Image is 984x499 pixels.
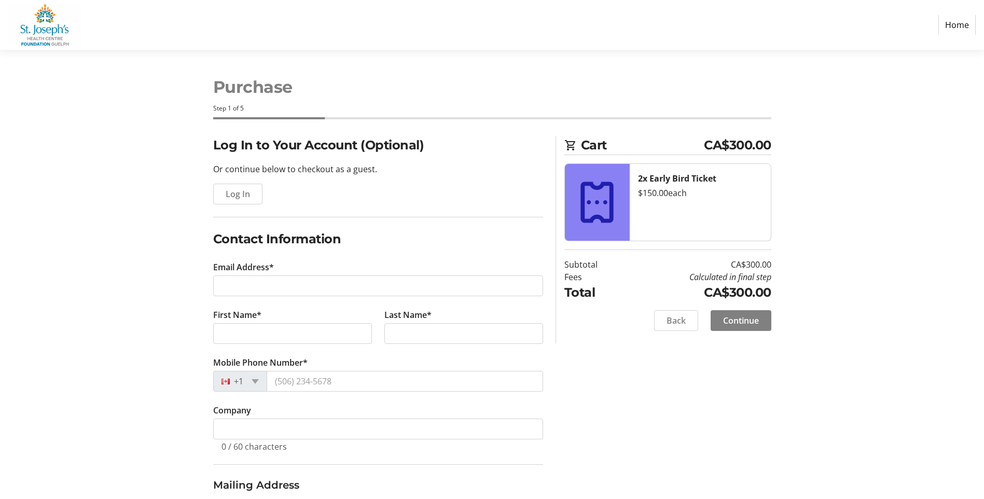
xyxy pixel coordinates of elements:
[213,75,771,100] h1: Purchase
[213,261,274,273] label: Email Address*
[667,314,686,327] span: Back
[226,188,250,200] span: Log In
[711,310,771,331] button: Continue
[723,314,759,327] span: Continue
[213,230,543,248] h2: Contact Information
[384,309,432,321] label: Last Name*
[267,371,543,392] input: (506) 234-5678
[704,136,771,155] span: CA$300.00
[564,258,624,271] td: Subtotal
[581,136,704,155] span: Cart
[638,173,716,184] strong: 2x Early Bird Ticket
[213,163,543,175] p: Or continue below to checkout as a guest.
[938,15,976,35] a: Home
[624,283,771,302] td: CA$300.00
[213,404,251,417] label: Company
[564,271,624,283] td: Fees
[8,4,82,46] img: St. Joseph's Health Centre Foundation Guelph's Logo
[213,184,262,204] button: Log In
[213,309,261,321] label: First Name*
[213,477,543,493] h3: Mailing Address
[638,187,763,199] div: $150.00 each
[213,136,543,155] h2: Log In to Your Account (Optional)
[564,283,624,302] td: Total
[624,258,771,271] td: CA$300.00
[213,104,771,113] div: Step 1 of 5
[213,356,308,369] label: Mobile Phone Number*
[221,441,287,452] tr-character-limit: 0 / 60 characters
[624,271,771,283] td: Calculated in final step
[654,310,698,331] button: Back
